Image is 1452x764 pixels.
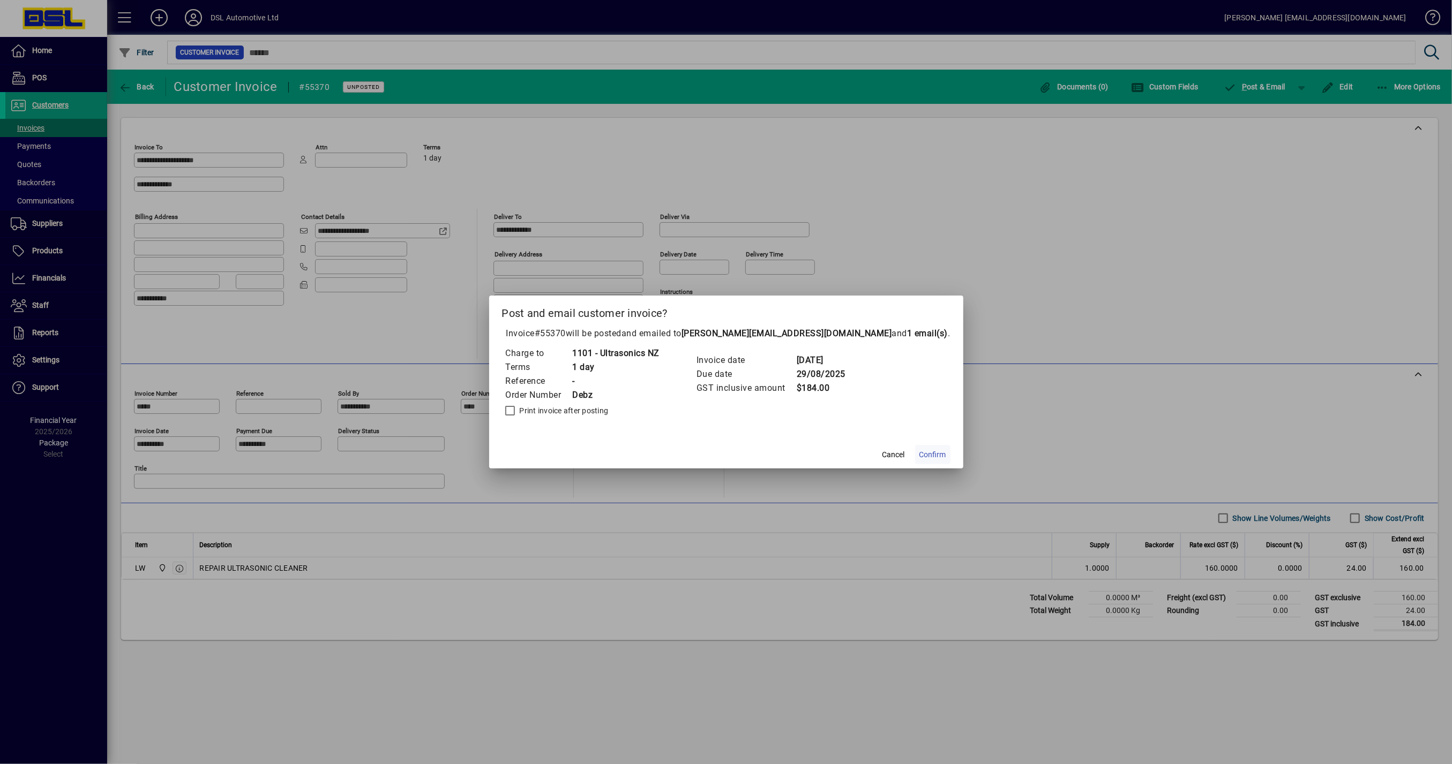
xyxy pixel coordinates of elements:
td: - [572,374,660,388]
button: Confirm [915,445,950,464]
td: GST inclusive amount [696,381,796,395]
td: Charge to [505,346,572,360]
span: and emailed to [622,328,948,338]
span: and [892,328,948,338]
span: #55370 [535,328,566,338]
span: Cancel [882,449,905,460]
td: Due date [696,367,796,381]
button: Cancel [877,445,911,464]
td: Invoice date [696,353,796,367]
td: Order Number [505,388,572,402]
td: 1 day [572,360,660,374]
span: Confirm [919,449,946,460]
td: Debz [572,388,660,402]
td: $184.00 [796,381,845,395]
td: 29/08/2025 [796,367,845,381]
td: [DATE] [796,353,845,367]
td: Terms [505,360,572,374]
label: Print invoice after posting [518,405,609,416]
h2: Post and email customer invoice? [489,296,963,327]
b: [PERSON_NAME][EMAIL_ADDRESS][DOMAIN_NAME] [682,328,892,338]
p: Invoice will be posted . [502,327,950,340]
td: Reference [505,374,572,388]
b: 1 email(s) [907,328,948,338]
td: 1101 - Ultrasonics NZ [572,346,660,360]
